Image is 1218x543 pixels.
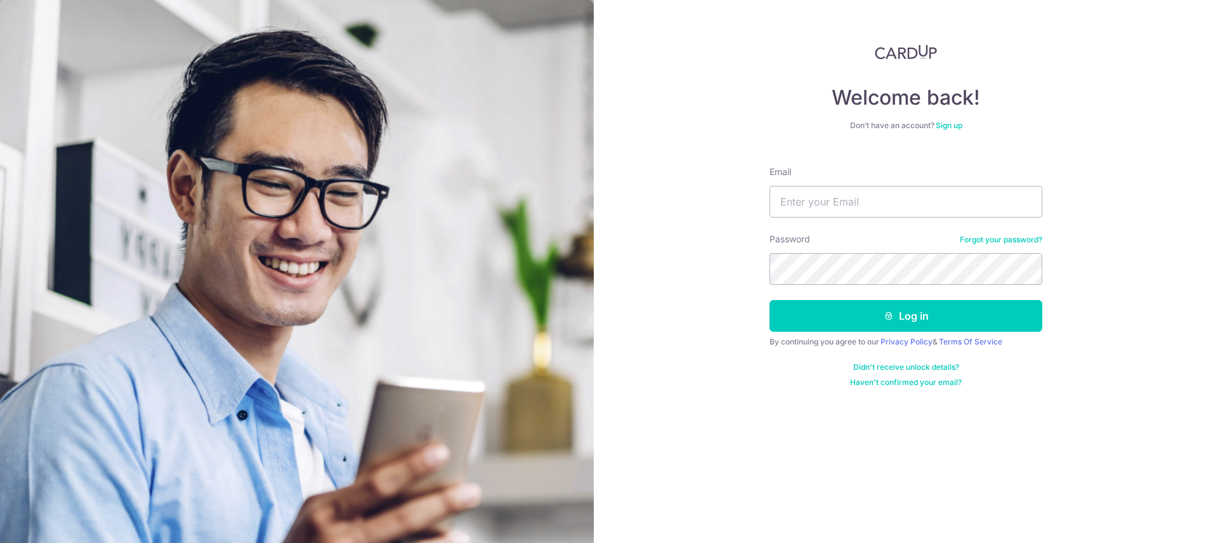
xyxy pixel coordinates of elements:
img: CardUp Logo [875,44,937,60]
input: Enter your Email [769,186,1042,218]
button: Log in [769,300,1042,332]
a: Haven't confirmed your email? [850,377,962,388]
div: By continuing you agree to our & [769,337,1042,347]
a: Forgot your password? [960,235,1042,245]
a: Terms Of Service [939,337,1002,346]
a: Privacy Policy [881,337,933,346]
label: Password [769,233,810,245]
h4: Welcome back! [769,85,1042,110]
a: Sign up [936,121,962,130]
div: Don’t have an account? [769,121,1042,131]
label: Email [769,166,791,178]
a: Didn't receive unlock details? [853,362,959,372]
